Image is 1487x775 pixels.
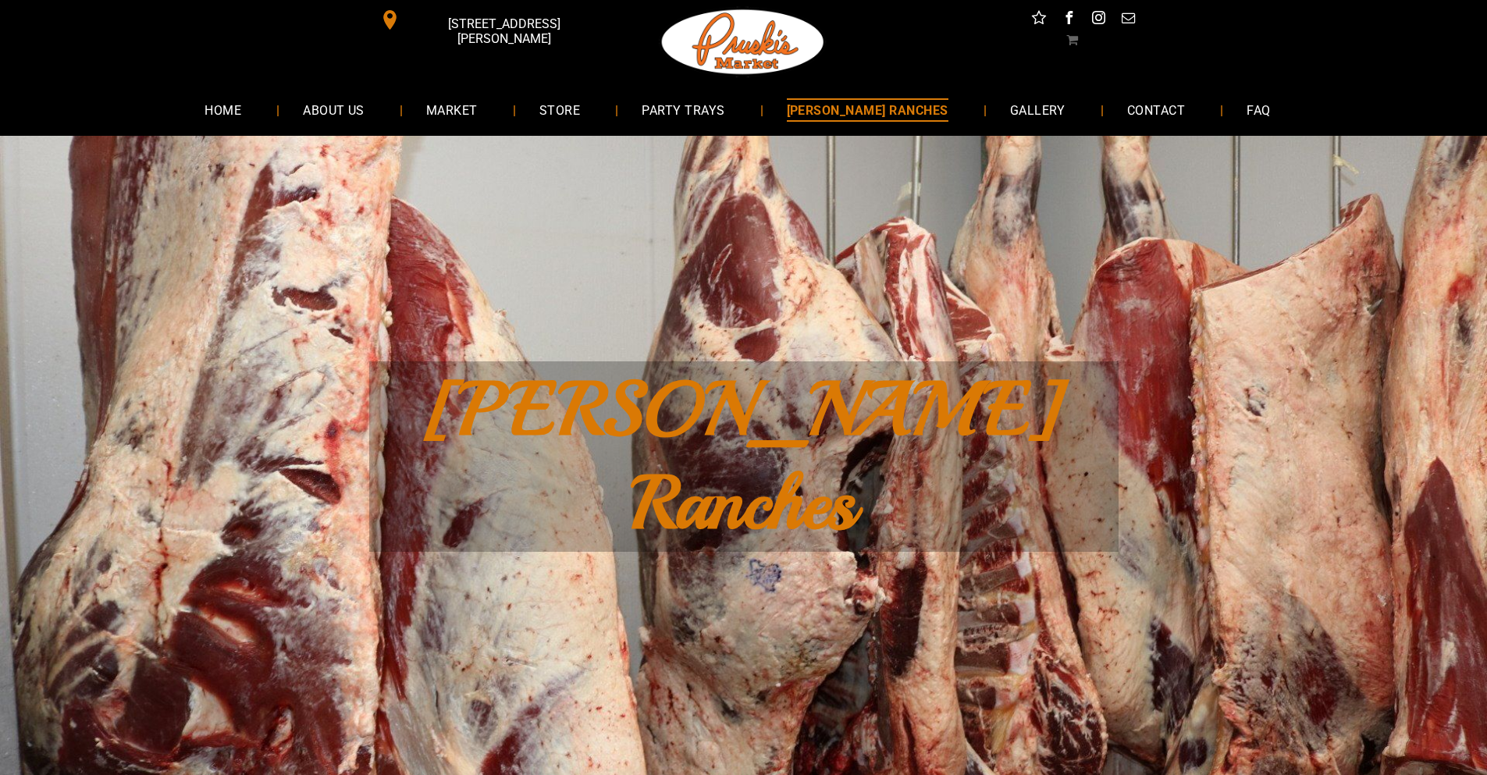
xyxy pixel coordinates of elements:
a: FAQ [1223,89,1293,130]
a: facebook [1058,8,1079,32]
a: MARKET [403,89,501,130]
a: [PERSON_NAME] RANCHES [763,89,972,130]
a: HOME [181,89,265,130]
span: [STREET_ADDRESS][PERSON_NAME] [403,9,604,54]
a: instagram [1088,8,1108,32]
a: CONTACT [1104,89,1208,130]
a: STORE [516,89,603,130]
a: Social network [1029,8,1049,32]
a: ABOUT US [279,89,388,130]
a: [STREET_ADDRESS][PERSON_NAME] [369,8,608,32]
a: email [1118,8,1138,32]
a: PARTY TRAYS [618,89,748,130]
a: GALLERY [987,89,1089,130]
span: [PERSON_NAME] Ranches [424,363,1063,550]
